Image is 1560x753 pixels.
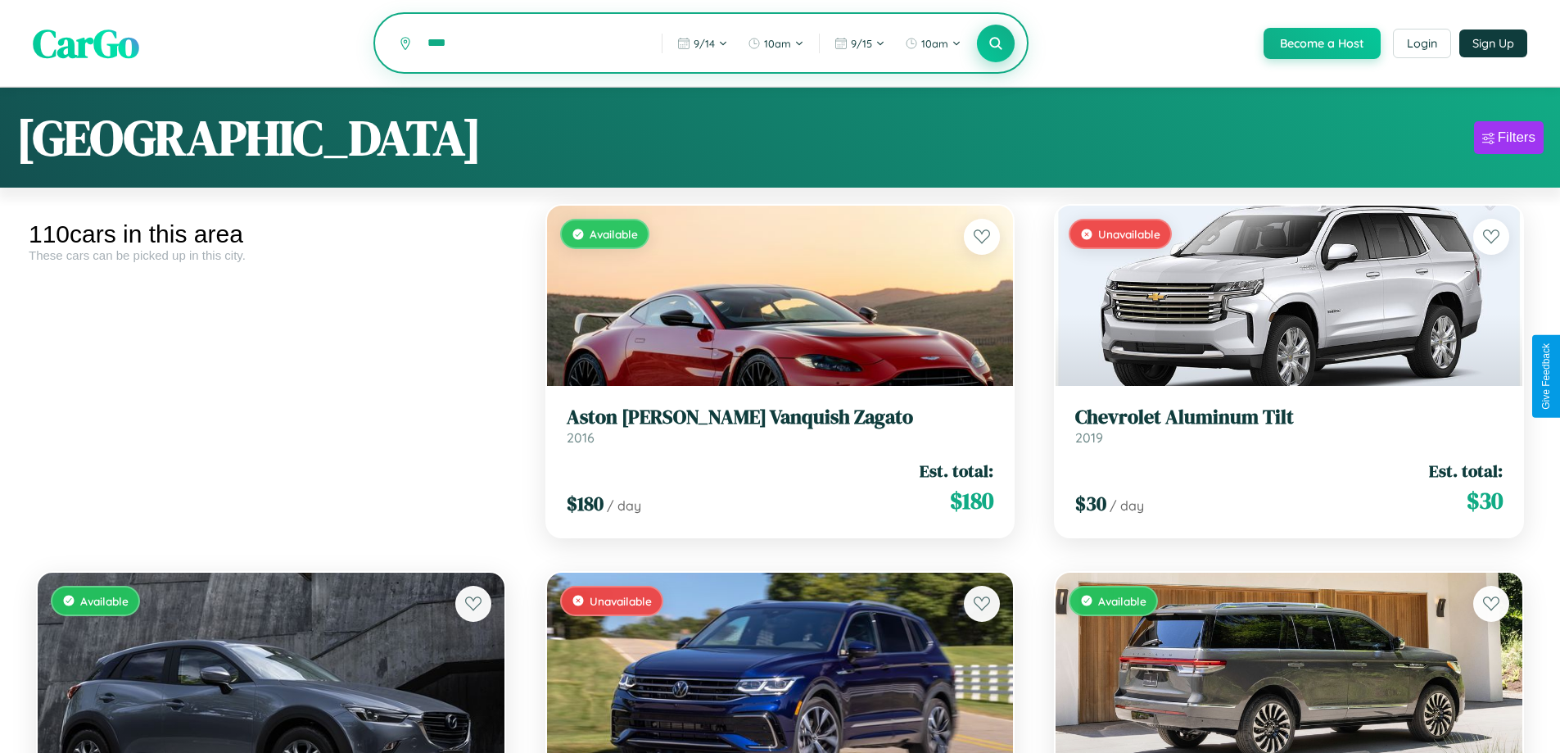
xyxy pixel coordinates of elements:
[1459,29,1527,57] button: Sign Up
[1264,28,1381,59] button: Become a Host
[33,16,139,70] span: CarGo
[920,459,993,483] span: Est. total:
[897,30,970,57] button: 10am
[1075,429,1103,446] span: 2019
[590,227,638,241] span: Available
[29,248,513,262] div: These cars can be picked up in this city.
[1075,406,1503,429] h3: Chevrolet Aluminum Tilt
[1467,484,1503,517] span: $ 30
[1474,121,1544,154] button: Filters
[921,37,948,50] span: 10am
[567,406,994,446] a: Aston [PERSON_NAME] Vanquish Zagato2016
[1429,459,1503,483] span: Est. total:
[1075,490,1106,517] span: $ 30
[1540,343,1552,410] div: Give Feedback
[669,30,736,57] button: 9/14
[1110,497,1144,514] span: / day
[851,37,872,50] span: 9 / 15
[764,37,791,50] span: 10am
[567,406,994,429] h3: Aston [PERSON_NAME] Vanquish Zagato
[16,104,482,171] h1: [GEOGRAPHIC_DATA]
[1498,129,1535,146] div: Filters
[590,594,652,608] span: Unavailable
[1098,227,1160,241] span: Unavailable
[567,429,595,446] span: 2016
[567,490,604,517] span: $ 180
[80,594,129,608] span: Available
[694,37,715,50] span: 9 / 14
[1098,594,1146,608] span: Available
[1075,406,1503,446] a: Chevrolet Aluminum Tilt2019
[1393,29,1451,58] button: Login
[826,30,893,57] button: 9/15
[950,484,993,517] span: $ 180
[739,30,812,57] button: 10am
[29,220,513,248] div: 110 cars in this area
[607,497,641,514] span: / day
